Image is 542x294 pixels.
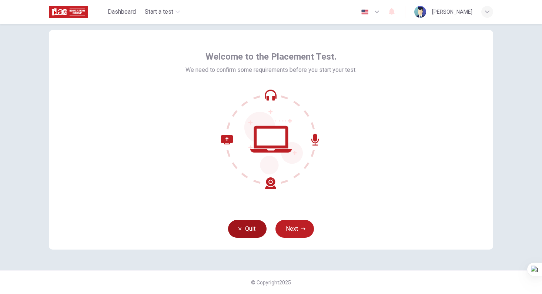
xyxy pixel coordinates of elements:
[432,7,472,16] div: [PERSON_NAME]
[185,66,357,74] span: We need to confirm some requirements before you start your test.
[205,51,337,63] span: Welcome to the Placement Test.
[108,7,136,16] span: Dashboard
[228,220,267,238] button: Quit
[142,5,183,19] button: Start a test
[49,4,88,19] img: ILAC logo
[49,4,105,19] a: ILAC logo
[360,9,369,15] img: en
[275,220,314,238] button: Next
[414,6,426,18] img: Profile picture
[251,280,291,285] span: © Copyright 2025
[105,5,139,19] button: Dashboard
[145,7,173,16] span: Start a test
